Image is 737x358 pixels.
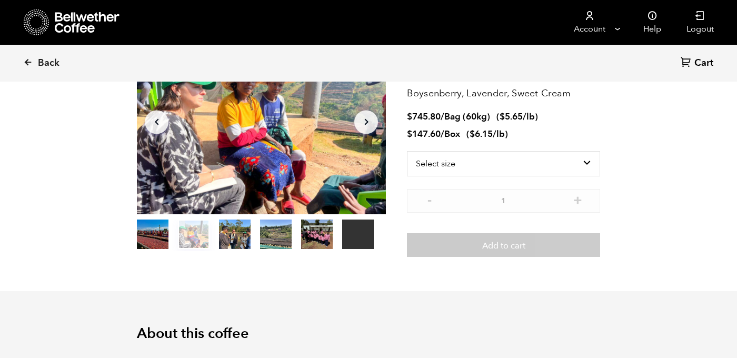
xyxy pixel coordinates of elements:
h2: [PERSON_NAME] Natural ([DATE]) [407,47,600,82]
p: Boysenberry, Lavender, Sweet Cream [407,86,600,101]
span: ( ) [466,128,508,140]
span: /lb [493,128,505,140]
button: Add to cart [407,233,600,257]
a: Cart [681,56,716,71]
span: Box [444,128,460,140]
span: Bag (60kg) [444,111,490,123]
span: / [441,128,444,140]
span: /lb [523,111,535,123]
bdi: 147.60 [407,128,441,140]
h2: About this coffee [137,325,600,342]
button: - [423,194,436,205]
span: Back [38,57,59,69]
span: / [441,111,444,123]
span: $ [470,128,475,140]
video: Your browser does not support the video tag. [342,220,374,249]
bdi: 6.15 [470,128,493,140]
span: $ [407,128,412,140]
button: + [571,194,584,205]
span: ( ) [496,111,538,123]
span: Cart [694,57,713,69]
bdi: 745.80 [407,111,441,123]
span: $ [500,111,505,123]
span: $ [407,111,412,123]
bdi: 5.65 [500,111,523,123]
